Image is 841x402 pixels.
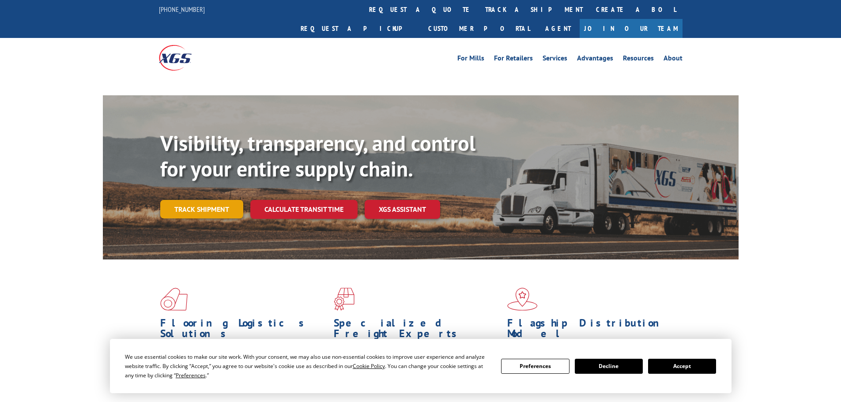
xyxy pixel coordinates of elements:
[160,129,475,182] b: Visibility, transparency, and control for your entire supply chain.
[365,200,440,219] a: XGS ASSISTANT
[623,55,654,64] a: Resources
[575,359,643,374] button: Decline
[507,288,538,311] img: xgs-icon-flagship-distribution-model-red
[125,352,490,380] div: We use essential cookies to make our site work. With your consent, we may also use non-essential ...
[664,55,683,64] a: About
[648,359,716,374] button: Accept
[160,288,188,311] img: xgs-icon-total-supply-chain-intelligence-red
[334,288,355,311] img: xgs-icon-focused-on-flooring-red
[536,19,580,38] a: Agent
[422,19,536,38] a: Customer Portal
[160,200,243,218] a: Track shipment
[110,339,732,393] div: Cookie Consent Prompt
[159,5,205,14] a: [PHONE_NUMBER]
[543,55,567,64] a: Services
[160,318,327,343] h1: Flooring Logistics Solutions
[507,318,674,343] h1: Flagship Distribution Model
[334,318,501,343] h1: Specialized Freight Experts
[577,55,613,64] a: Advantages
[294,19,422,38] a: Request a pickup
[580,19,683,38] a: Join Our Team
[176,372,206,379] span: Preferences
[501,359,569,374] button: Preferences
[353,362,385,370] span: Cookie Policy
[250,200,358,219] a: Calculate transit time
[494,55,533,64] a: For Retailers
[457,55,484,64] a: For Mills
